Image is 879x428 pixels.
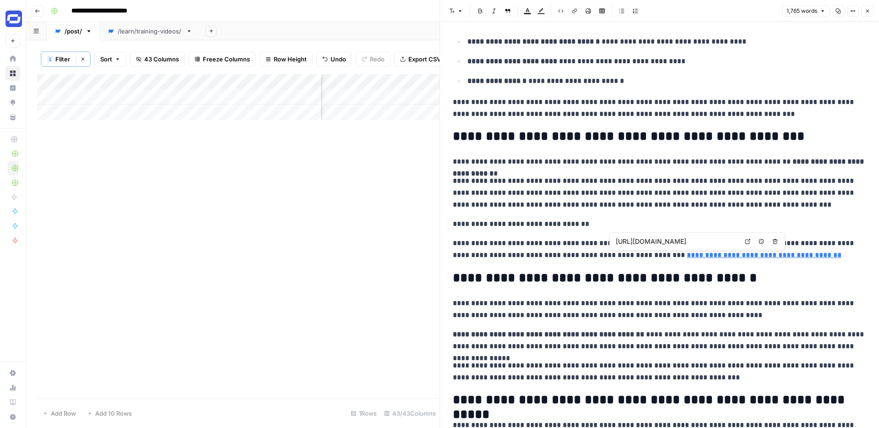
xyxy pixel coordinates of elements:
[370,55,385,64] span: Redo
[5,81,20,95] a: Insights
[81,406,137,421] button: Add 10 Rows
[130,52,185,66] button: 43 Columns
[100,22,200,40] a: /learn/training-videos/
[5,366,20,380] a: Settings
[47,22,100,40] a: /post/
[5,11,22,27] img: Synthesia Logo
[356,52,391,66] button: Redo
[65,27,82,36] div: /post/
[5,110,20,125] a: Your Data
[37,406,81,421] button: Add Row
[118,27,182,36] div: /learn/training-videos/
[5,7,20,30] button: Workspace: Synthesia
[260,52,313,66] button: Row Height
[47,55,53,63] div: 1
[189,52,256,66] button: Freeze Columns
[95,409,132,418] span: Add 10 Rows
[787,7,817,15] span: 1,765 words
[51,409,76,418] span: Add Row
[331,55,346,64] span: Undo
[100,55,112,64] span: Sort
[94,52,126,66] button: Sort
[408,55,441,64] span: Export CSV
[5,95,20,110] a: Opportunities
[5,380,20,395] a: Usage
[5,51,20,66] a: Home
[347,406,380,421] div: 1 Rows
[380,406,439,421] div: 43/43 Columns
[41,52,76,66] button: 1Filter
[316,52,352,66] button: Undo
[203,55,250,64] span: Freeze Columns
[5,66,20,81] a: Browse
[49,55,51,63] span: 1
[782,5,830,17] button: 1,765 words
[5,395,20,410] a: Learning Hub
[55,55,70,64] span: Filter
[5,410,20,424] button: Help + Support
[274,55,307,64] span: Row Height
[144,55,179,64] span: 43 Columns
[394,52,447,66] button: Export CSV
